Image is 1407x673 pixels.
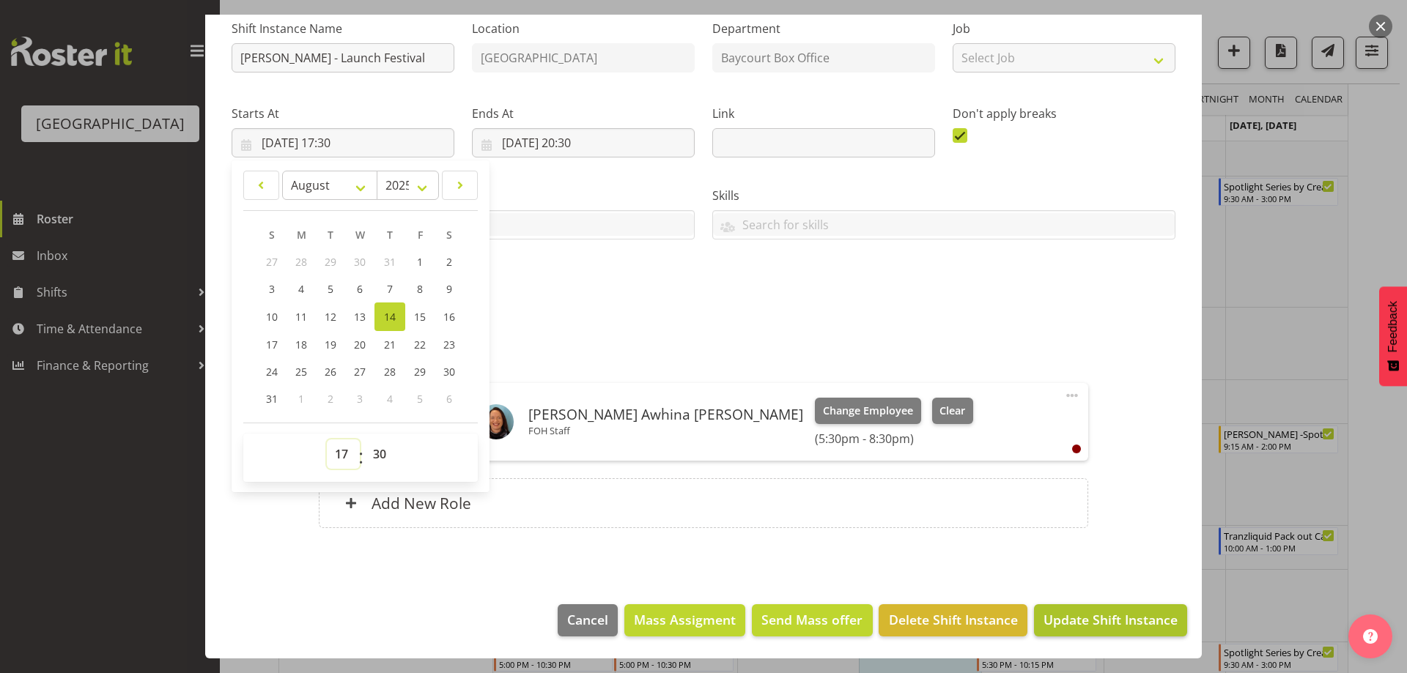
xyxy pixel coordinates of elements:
button: Change Employee [815,398,921,424]
label: Starts At [232,105,454,122]
span: 29 [325,255,336,269]
label: Skills [712,187,1175,204]
button: Update Shift Instance [1034,604,1187,636]
span: 19 [325,338,336,352]
span: : [358,439,363,476]
h6: Add New Role [372,494,471,513]
a: 31 [257,385,287,412]
a: 17 [257,331,287,358]
span: 2 [446,255,452,269]
span: 22 [414,338,426,352]
span: 7 [387,282,393,296]
span: 20 [354,338,366,352]
span: 10 [266,310,278,324]
span: 9 [446,282,452,296]
span: Cancel [567,610,608,629]
span: 8 [417,282,423,296]
span: 16 [443,310,455,324]
a: 8 [405,275,435,302]
a: 16 [435,302,464,331]
a: 18 [287,331,316,358]
a: 23 [435,331,464,358]
h6: (5:30pm - 8:30pm) [815,431,973,446]
span: 23 [443,338,455,352]
span: 6 [446,392,452,406]
span: W [355,228,365,242]
a: 27 [345,358,374,385]
span: 28 [384,365,396,379]
label: Department [712,20,935,37]
span: 12 [325,310,336,324]
a: 4 [287,275,316,302]
a: 2 [435,248,464,275]
span: F [418,228,423,242]
a: 21 [374,331,405,358]
h5: Description [232,257,1175,275]
span: T [387,228,393,242]
a: 29 [405,358,435,385]
button: Send Mass offer [752,604,872,636]
h6: [PERSON_NAME] Awhina [PERSON_NAME] [528,406,803,423]
span: 1 [298,392,304,406]
a: 22 [405,331,435,358]
a: 19 [316,331,345,358]
a: 26 [316,358,345,385]
span: Feedback [1386,301,1400,352]
a: 11 [287,302,316,331]
input: Shift Instance Name [232,43,454,72]
a: 6 [345,275,374,302]
span: 27 [266,255,278,269]
input: Click to select... [232,128,454,157]
span: 27 [354,365,366,379]
a: 12 [316,302,345,331]
a: 15 [405,302,435,331]
a: 24 [257,358,287,385]
div: User is clocked out [1072,445,1081,453]
button: Feedback - Show survey [1379,286,1407,386]
h5: Roles [319,348,1087,365]
span: 26 [325,365,336,379]
span: Delete Shift Instance [889,610,1018,629]
img: help-xxl-2.png [1363,629,1378,644]
span: 21 [384,338,396,352]
span: 31 [384,255,396,269]
span: S [269,228,275,242]
a: 14 [374,302,405,331]
span: 5 [417,392,423,406]
span: 3 [357,392,363,406]
span: 1 [417,255,423,269]
span: 30 [354,255,366,269]
button: Cancel [558,604,618,636]
label: Shift Instance Name [232,20,454,37]
img: bobby-lea-awhina-cassidy8eca7d0dacdf37b874f1d768529a18d6.png [479,404,514,439]
a: 30 [435,358,464,385]
a: 25 [287,358,316,385]
span: M [297,228,306,242]
p: Tauranga Arts Festival [232,292,1175,310]
span: 24 [266,365,278,379]
label: Job [953,20,1175,37]
span: 4 [298,282,304,296]
a: 3 [257,275,287,302]
a: 9 [435,275,464,302]
span: 31 [266,392,278,406]
label: Link [712,105,935,122]
span: 15 [414,310,426,324]
a: 28 [374,358,405,385]
span: Update Shift Instance [1044,610,1178,629]
span: 3 [269,282,275,296]
span: 6 [357,282,363,296]
span: Change Employee [823,403,913,419]
span: 14 [384,310,396,324]
span: 25 [295,365,307,379]
button: Mass Assigment [624,604,745,636]
span: T [328,228,333,242]
a: 20 [345,331,374,358]
span: 30 [443,365,455,379]
span: 18 [295,338,307,352]
a: 7 [374,275,405,302]
a: 1 [405,248,435,275]
span: 17 [266,338,278,352]
span: 11 [295,310,307,324]
p: FOH Staff [528,425,803,436]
